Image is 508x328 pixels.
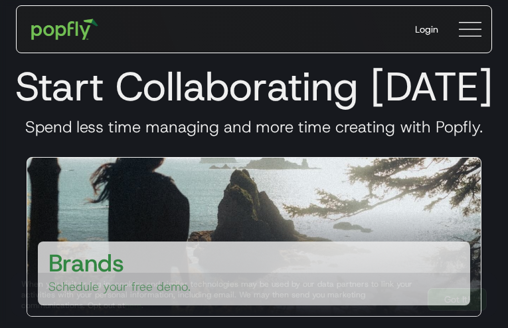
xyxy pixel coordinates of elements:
h3: Brands [48,247,124,279]
div: When you visit or log in, cookies and similar technologies may be used by our data partners to li... [21,279,417,311]
h3: Spend less time managing and more time creating with Popfly. [11,117,497,137]
a: home [22,9,108,49]
a: here [125,300,141,311]
a: Got It! [428,288,487,311]
div: Login [415,23,438,36]
a: Login [404,12,449,47]
h1: Start Collaborating [DATE] [11,63,497,110]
